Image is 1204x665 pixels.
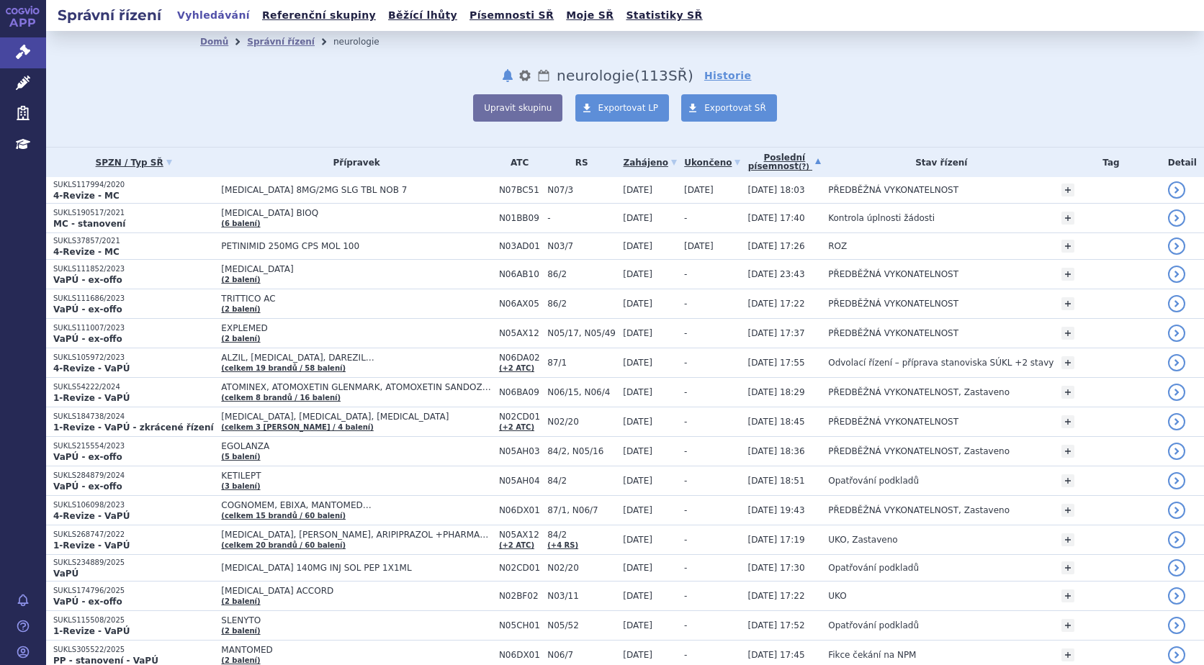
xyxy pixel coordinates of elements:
[684,650,687,660] span: -
[536,67,551,84] a: Lhůty
[221,563,492,573] span: [MEDICAL_DATA] 140MG INJ SOL PEP 1X1ML
[547,417,616,427] span: N02/20
[221,453,260,461] a: (5 balení)
[221,335,260,343] a: (2 balení)
[1168,587,1185,605] a: detail
[1168,325,1185,342] a: detail
[828,213,935,223] span: Kontrola úplnosti žádosti
[1161,148,1204,177] th: Detail
[684,620,687,630] span: -
[1061,504,1074,517] a: +
[53,412,214,422] p: SUKLS184738/2024
[221,276,260,284] a: (2 balení)
[221,656,260,664] a: (2 balení)
[53,511,130,521] strong: 4-Revize - VaPÚ
[828,269,958,279] span: PŘEDBĚŽNÁ VYKONATELNOST
[221,208,492,218] span: [MEDICAL_DATA] BIOQ
[221,441,492,451] span: EGOLANZA
[221,185,492,195] span: [MEDICAL_DATA] 8MG/2MG SLG TBL NOB 7
[499,650,540,660] span: N06DX01
[575,94,670,122] a: Exportovat LP
[547,650,616,660] span: N06/7
[828,417,958,427] span: PŘEDBĚŽNÁ VYKONATELNOST
[221,586,492,596] span: [MEDICAL_DATA] ACCORD
[221,241,492,251] span: PETINIMID 250MG CPS MOL 100
[53,363,130,374] strong: 4-Revize - VaPÚ
[748,148,822,177] a: Poslednípísemnost(?)
[221,482,260,490] a: (3 balení)
[53,180,214,190] p: SUKLS117994/2020
[499,241,540,251] span: N03AD01
[53,275,122,285] strong: VaPÚ - ex-offo
[53,597,122,607] strong: VaPÚ - ex-offo
[53,353,214,363] p: SUKLS105972/2023
[1061,386,1074,399] a: +
[1061,533,1074,546] a: +
[704,103,766,113] span: Exportovat SŘ
[821,148,1054,177] th: Stav řízení
[640,67,668,84] span: 113
[799,163,809,171] abbr: (?)
[748,476,805,486] span: [DATE] 18:51
[53,334,122,344] strong: VaPÚ - ex-offo
[499,328,540,338] span: N05AX12
[1168,413,1185,430] a: detail
[828,328,958,338] span: PŘEDBĚŽNÁ VYKONATELNOST
[623,505,652,515] span: [DATE]
[748,269,805,279] span: [DATE] 23:43
[1061,561,1074,574] a: +
[748,213,805,223] span: [DATE] 17:40
[53,264,214,274] p: SUKLS111852/2023
[1061,212,1074,225] a: +
[1168,181,1185,199] a: detail
[623,446,652,456] span: [DATE]
[1168,443,1185,460] a: detail
[53,471,214,481] p: SUKLS284879/2024
[828,476,919,486] span: Opatřování podkladů
[828,563,919,573] span: Opatřování podkladů
[623,535,652,545] span: [DATE]
[748,535,805,545] span: [DATE] 17:19
[499,530,540,540] span: N05AX12
[1168,531,1185,548] a: detail
[53,615,214,625] p: SUKLS115508/2025
[53,153,214,173] a: SPZN / Typ SŘ
[828,505,1010,515] span: PŘEDBĚŽNÁ VYKONATELNOST, Zastaveno
[221,412,492,422] span: [MEDICAL_DATA], [MEDICAL_DATA], [MEDICAL_DATA]
[258,6,380,25] a: Referenční skupiny
[684,563,687,573] span: -
[1061,240,1074,253] a: +
[499,591,540,601] span: N02BF02
[828,650,916,660] span: Fikce čekání na NPM
[623,563,652,573] span: [DATE]
[1061,184,1074,196] a: +
[53,191,120,201] strong: 4-Revize - MC
[547,269,616,279] span: 86/2
[828,446,1010,456] span: PŘEDBĚŽNÁ VYKONATELNOST, Zastaveno
[499,563,540,573] span: N02CD01
[173,6,254,25] a: Vyhledávání
[748,446,805,456] span: [DATE] 18:36
[828,620,919,630] span: Opatřování podkladů
[623,387,652,397] span: [DATE]
[53,219,125,229] strong: MC - stanovení
[562,6,618,25] a: Moje SŘ
[1168,646,1185,664] a: detail
[684,241,714,251] span: [DATE]
[547,185,616,195] span: N07/3
[547,505,616,515] span: 87/1, N06/7
[684,535,687,545] span: -
[53,540,130,551] strong: 1-Revize - VaPÚ
[492,148,540,177] th: ATC
[684,476,687,486] span: -
[547,241,616,251] span: N03/7
[1168,617,1185,634] a: detail
[684,591,687,601] span: -
[53,441,214,451] p: SUKLS215554/2023
[221,512,346,520] a: (celkem 15 brandů / 60 balení)
[1061,474,1074,487] a: +
[1061,415,1074,428] a: +
[247,37,315,47] a: Správní řízení
[221,382,492,392] span: ATOMINEX, ATOMOXETIN GLENMARK, ATOMOXETIN SANDOZ…
[499,387,540,397] span: N06BA09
